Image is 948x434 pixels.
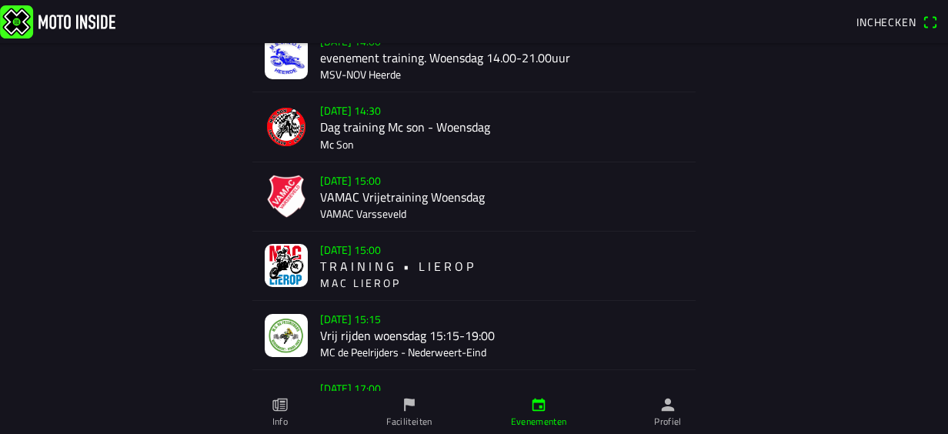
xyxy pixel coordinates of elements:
[252,23,696,92] a: [DATE] 14:00evenement training. Woensdag 14.00-21.00uurMSV-NOV Heerde
[265,36,308,79] img: RKBXJwmaPMt1lCW2hDCF4XE68HbSFDv78opMzBkr.jpg
[401,396,418,413] ion-icon: flag
[265,175,308,218] img: 4wPXVqhgIIq3RXnaN8BfhCu5lK2EnA9ObyJmhxCN.png
[654,415,682,429] ion-label: Profiel
[265,314,308,357] img: BJXEyFSGeljWqhIFo8baOR8BvqMa5TuSJJWuphEI.jpg
[386,415,432,429] ion-label: Faciliteiten
[511,415,567,429] ion-label: Evenementen
[530,396,547,413] ion-icon: calendar
[265,105,308,149] img: sfRBxcGZmvZ0K6QUyq9TbY0sbKJYVDoKWVN9jkDZ.png
[265,244,308,287] img: Ml1wckNqqq2B0qDl1OuHyIYXci5QANY2MHW8TkLZ.png
[252,232,696,301] a: [DATE] 15:00T R A I N I N G • L I E R O PM A C L I E R O P
[272,396,289,413] ion-icon: paper
[659,396,676,413] ion-icon: person
[856,14,916,30] span: Inchecken
[252,92,696,162] a: [DATE] 14:30Dag training Mc son - WoensdagMc Son
[272,415,288,429] ion-label: Info
[252,162,696,232] a: [DATE] 15:00VAMAC Vrijetraining WoensdagVAMAC Varsseveld
[252,301,696,370] a: [DATE] 15:15Vrij rijden woensdag 15:15-19:00MC de Peelrijders - Nederweert-Eind
[849,8,945,35] a: Incheckenqr scanner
